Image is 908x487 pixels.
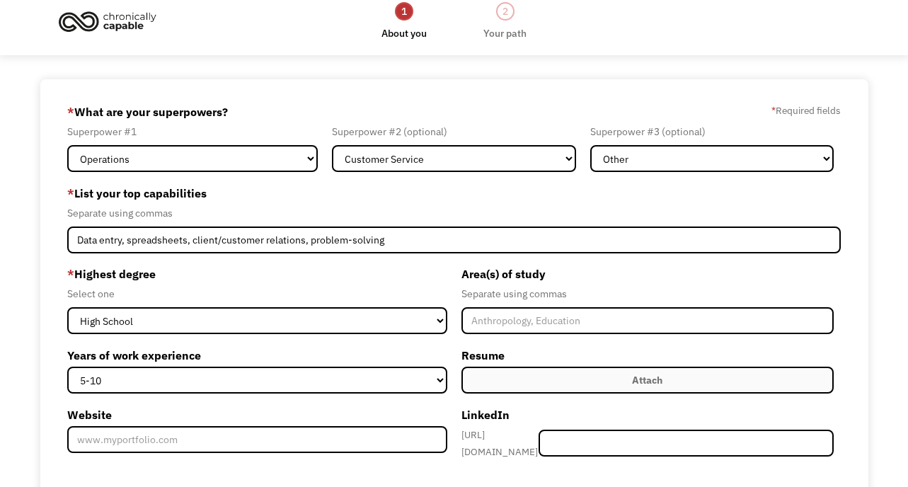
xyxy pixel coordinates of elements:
div: Superpower #2 (optional) [332,123,575,140]
label: Highest degree [67,263,447,285]
div: 2 [496,2,515,21]
div: 1 [395,2,413,21]
label: LinkedIn [461,403,834,426]
a: 1About you [381,1,427,42]
label: Attach [461,367,834,394]
input: Videography, photography, accounting [67,227,841,253]
div: Superpower #3 (optional) [590,123,834,140]
div: Superpower #1 [67,123,318,140]
a: 2Your path [483,1,527,42]
input: Anthropology, Education [461,307,834,334]
img: Chronically Capable logo [54,6,161,37]
label: Required fields [771,102,841,119]
label: Area(s) of study [461,263,834,285]
div: About you [381,25,427,42]
label: Years of work experience [67,344,447,367]
label: Website [67,403,447,426]
div: [URL][DOMAIN_NAME] [461,426,539,460]
label: Resume [461,344,834,367]
div: Select one [67,285,447,302]
div: Attach [632,372,662,389]
label: What are your superpowers? [67,101,228,123]
label: List your top capabilities [67,182,841,205]
div: Separate using commas [67,205,841,222]
div: Separate using commas [461,285,834,302]
div: Your path [483,25,527,42]
input: www.myportfolio.com [67,426,447,453]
